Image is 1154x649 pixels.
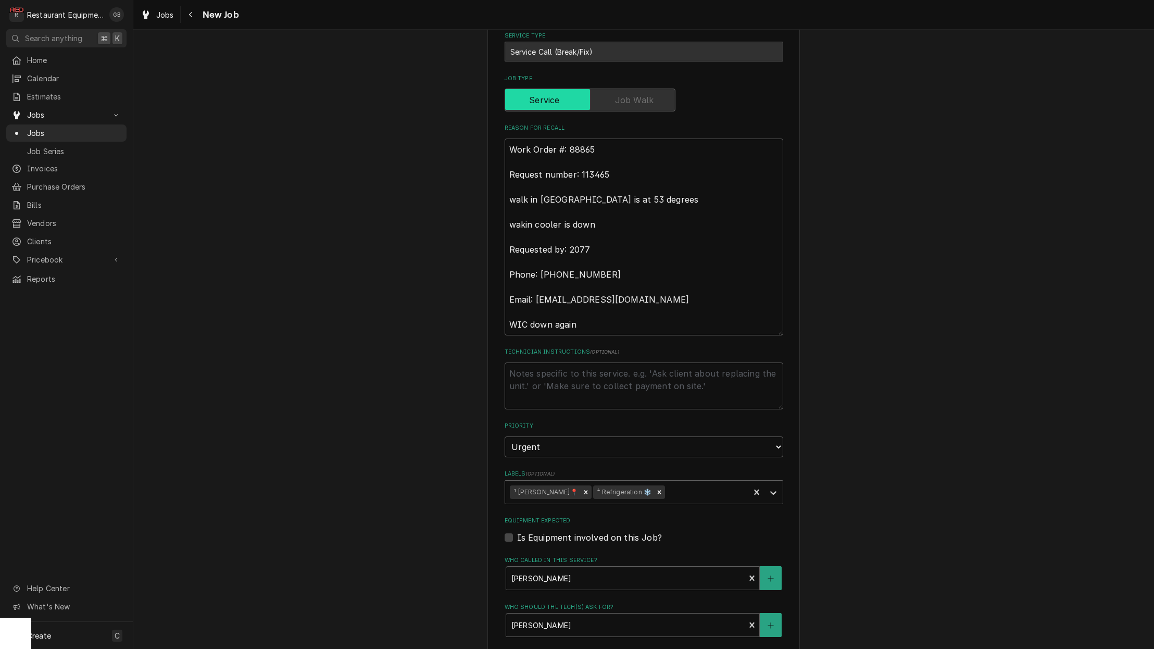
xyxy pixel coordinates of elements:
span: What's New [27,601,120,612]
label: Labels [505,470,783,478]
span: Help Center [27,583,120,594]
span: Search anything [25,33,82,44]
div: Reason For Recall [505,124,783,335]
a: Purchase Orders [6,178,127,195]
div: Remove ⁴ Refrigeration ❄️ [654,485,665,499]
svg: Create New Contact [768,622,774,629]
label: Who called in this service? [505,556,783,565]
span: Jobs [27,128,121,139]
label: Is Equipment involved on this Job? [517,531,662,544]
span: C [115,630,120,641]
span: Bills [27,199,121,210]
div: Service Call (Break/Fix) [505,42,783,61]
button: Navigate back [183,6,199,23]
div: ¹ [PERSON_NAME]📍 [510,485,580,499]
a: Reports [6,270,127,288]
span: Estimates [27,91,121,102]
a: Go to What's New [6,598,127,615]
div: Who called in this service? [505,556,783,590]
span: Vendors [27,218,121,229]
a: Go to Help Center [6,580,127,597]
label: Service Type [505,32,783,40]
span: ( optional ) [590,349,619,355]
a: Home [6,52,127,69]
a: Estimates [6,88,127,105]
a: Clients [6,233,127,250]
span: Purchase Orders [27,181,121,192]
label: Priority [505,422,783,430]
a: Go to Jobs [6,106,127,123]
div: Service Type [505,32,783,61]
button: Create New Contact [760,566,782,590]
textarea: Work Order #: 88865 Request number: 113465 walk in [GEOGRAPHIC_DATA] is at 53 degrees wakin coole... [505,139,783,335]
label: Reason For Recall [505,124,783,132]
span: Job Series [27,146,121,157]
button: Create New Contact [760,613,782,637]
a: Jobs [6,124,127,142]
span: Home [27,55,121,66]
button: Search anything⌘K [6,29,127,47]
a: Bills [6,196,127,214]
span: Jobs [156,9,174,20]
div: Restaurant Equipment Diagnostics's Avatar [9,7,24,22]
div: Remove ¹ Beckley📍 [580,485,592,499]
a: Invoices [6,160,127,177]
div: GB [109,7,124,22]
div: Gary Beaver's Avatar [109,7,124,22]
div: Restaurant Equipment Diagnostics [27,9,104,20]
div: Who should the tech(s) ask for? [505,603,783,637]
span: Jobs [27,109,106,120]
a: Go to Pricebook [6,251,127,268]
a: Vendors [6,215,127,232]
div: Priority [505,422,783,457]
span: Invoices [27,163,121,174]
svg: Create New Contact [768,575,774,582]
span: New Job [199,8,239,22]
span: Create [27,631,51,640]
span: ⌘ [101,33,108,44]
span: ( optional ) [525,471,555,477]
label: Technician Instructions [505,348,783,356]
span: Calendar [27,73,121,84]
span: Clients [27,236,121,247]
div: R [9,7,24,22]
span: Pricebook [27,254,106,265]
span: K [115,33,120,44]
div: Equipment Expected [505,517,783,543]
a: Calendar [6,70,127,87]
label: Job Type [505,74,783,83]
div: Job Type [505,74,783,111]
span: Reports [27,273,121,284]
div: Service [505,89,783,111]
div: Technician Instructions [505,348,783,409]
a: Job Series [6,143,127,160]
a: Jobs [136,6,178,23]
label: Who should the tech(s) ask for? [505,603,783,611]
div: ⁴ Refrigeration ❄️ [593,485,654,499]
label: Equipment Expected [505,517,783,525]
div: Labels [505,470,783,504]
